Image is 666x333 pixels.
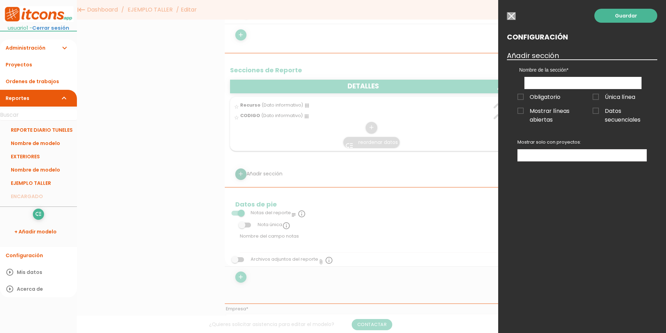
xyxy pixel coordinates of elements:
h2: Configuración [507,33,657,41]
span: Mostrar líneas abiertas [517,107,572,115]
h3: Añadir sección [507,52,657,59]
a: Guardar [594,9,657,23]
input: Mostrar solo con proyectos: [518,150,525,159]
span: Datos secuenciales [593,107,647,115]
label: Nombre de la sección [519,66,647,73]
p: Mostrar solo con proyectos: [517,139,647,145]
span: Obligatorio [517,93,560,101]
span: Única línea [593,93,635,101]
